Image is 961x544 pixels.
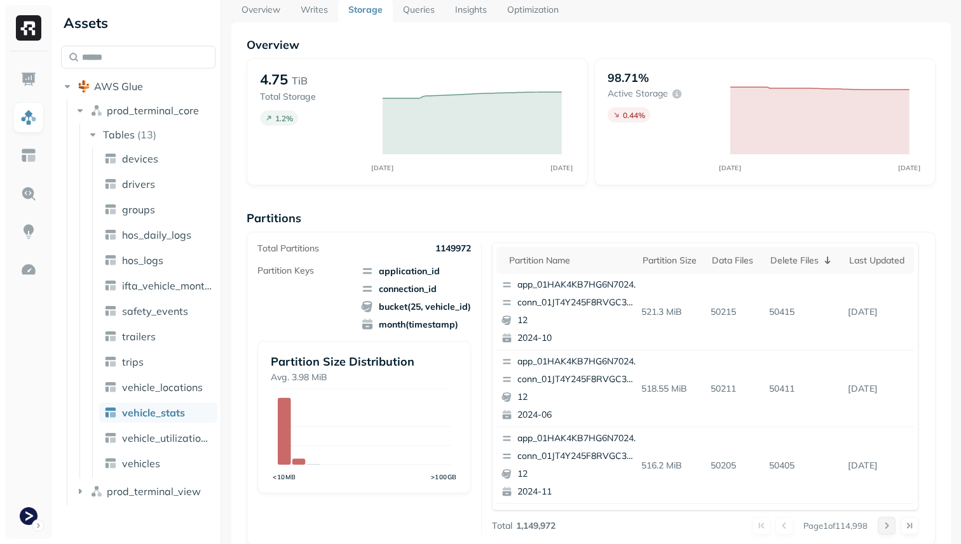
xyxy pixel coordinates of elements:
span: prod_terminal_view [107,485,201,498]
p: 98.71% [608,70,649,85]
p: 50211 [705,378,764,400]
p: Total [492,520,512,532]
p: Sep 4, 2025 [843,454,913,477]
p: 518.55 MiB [636,378,706,400]
span: vehicle_locations [122,381,203,394]
tspan: >100GB [431,473,457,481]
div: Delete Files [770,253,837,268]
p: Active storage [608,88,668,100]
span: vehicles [122,457,160,470]
a: trips [99,352,217,372]
span: application_id [361,265,471,277]
img: namespace [90,104,103,117]
p: Partition Size Distribution [271,354,458,369]
img: table [104,152,117,165]
button: Tables(13) [86,124,217,145]
p: Sep 4, 2025 [843,378,913,400]
div: Assets [61,13,215,33]
p: conn_01JT4Y245F8RVGC3WJ980TK8T0 [517,450,641,463]
p: Total Storage [260,91,370,103]
p: Page 1 of 114,998 [803,520,868,531]
p: Partitions [247,211,936,225]
img: Insights [20,223,37,240]
a: vehicles [99,453,217,474]
p: 1.2 % [275,114,293,123]
img: table [104,457,117,470]
span: bucket(25, vehicle_id) [361,300,471,313]
img: table [104,330,117,343]
p: 12 [517,391,641,404]
tspan: [DATE] [551,164,573,171]
button: app_01HAK4KB7HG6N7024210G3S8D5conn_01JT4Y245F8RVGC3WJ980TK8T0122024-06 [496,350,646,427]
a: trailers [99,326,217,347]
img: Dashboard [20,71,37,88]
p: 1,149,972 [516,520,555,532]
div: Partition name [509,255,630,267]
div: Data Files [712,255,758,267]
img: root [78,80,90,93]
a: vehicle_stats [99,402,217,423]
p: Sep 4, 2025 [843,301,913,323]
p: app_01HAK4KB7HG6N7024210G3S8D5 [517,355,641,368]
span: trips [122,355,144,368]
p: Partition Keys [257,265,314,277]
p: 50405 [764,454,843,477]
span: hos_daily_logs [122,229,191,241]
span: AWS Glue [94,80,143,93]
p: 50215 [705,301,764,323]
img: table [104,432,117,444]
div: Last updated [849,255,907,267]
button: app_01HAK4KB7HG6N7024210G3S8D5conn_01JT4Y245F8RVGC3WJ980TK8T0122024-10 [496,274,646,350]
p: 2024-06 [517,409,641,421]
img: table [104,381,117,394]
p: 2024-11 [517,486,641,498]
p: TiB [292,73,308,88]
img: Assets [20,109,37,126]
span: trailers [122,330,156,343]
p: 50415 [764,301,843,323]
p: ( 13 ) [137,128,156,141]
img: table [104,229,117,241]
a: hos_logs [99,250,217,270]
span: devices [122,152,158,165]
tspan: [DATE] [719,164,742,171]
p: 521.3 MiB [636,301,706,323]
span: ifta_vehicle_months [122,279,212,292]
p: 50205 [705,454,764,477]
p: 4.75 [260,70,288,88]
p: 0.44 % [623,110,645,120]
span: vehicle_stats [122,406,185,419]
button: prod_terminal_view [74,481,216,501]
img: namespace [90,485,103,498]
a: vehicle_utilization_day [99,428,217,448]
a: hos_daily_logs [99,225,217,245]
p: 50411 [764,378,843,400]
tspan: [DATE] [372,164,394,171]
a: ifta_vehicle_months [99,275,217,296]
a: drivers [99,174,217,194]
a: groups [99,199,217,220]
span: prod_terminal_core [107,104,199,117]
img: table [104,305,117,317]
img: Query Explorer [20,185,37,202]
img: table [104,355,117,368]
span: month(timestamp) [361,318,471,331]
p: Avg. 3.98 MiB [271,371,458,383]
img: Terminal [20,507,37,525]
button: prod_terminal_core [74,100,216,121]
span: connection_id [361,282,471,295]
span: safety_events [122,305,188,317]
p: app_01HAK4KB7HG6N7024210G3S8D5 [517,279,641,291]
img: Optimization [20,262,37,278]
p: 1149972 [435,242,471,255]
p: conn_01JT4Y245F8RVGC3WJ980TK8T0 [517,296,641,309]
button: app_01HAK4KB7HG6N7024210G3S8D5conn_01JT4Y245F8RVGC3WJ980TK8T0122024-11 [496,427,646,503]
p: app_01HAK4KB7HG6N7024210G3S8D5 [517,432,641,445]
p: 2024-10 [517,332,641,345]
span: hos_logs [122,254,163,267]
p: Total Partitions [257,242,319,255]
span: groups [122,203,155,216]
p: conn_01JT4Y245F8RVGC3WJ980TK8T0 [517,373,641,386]
p: Overview [247,37,936,52]
p: 12 [517,314,641,327]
